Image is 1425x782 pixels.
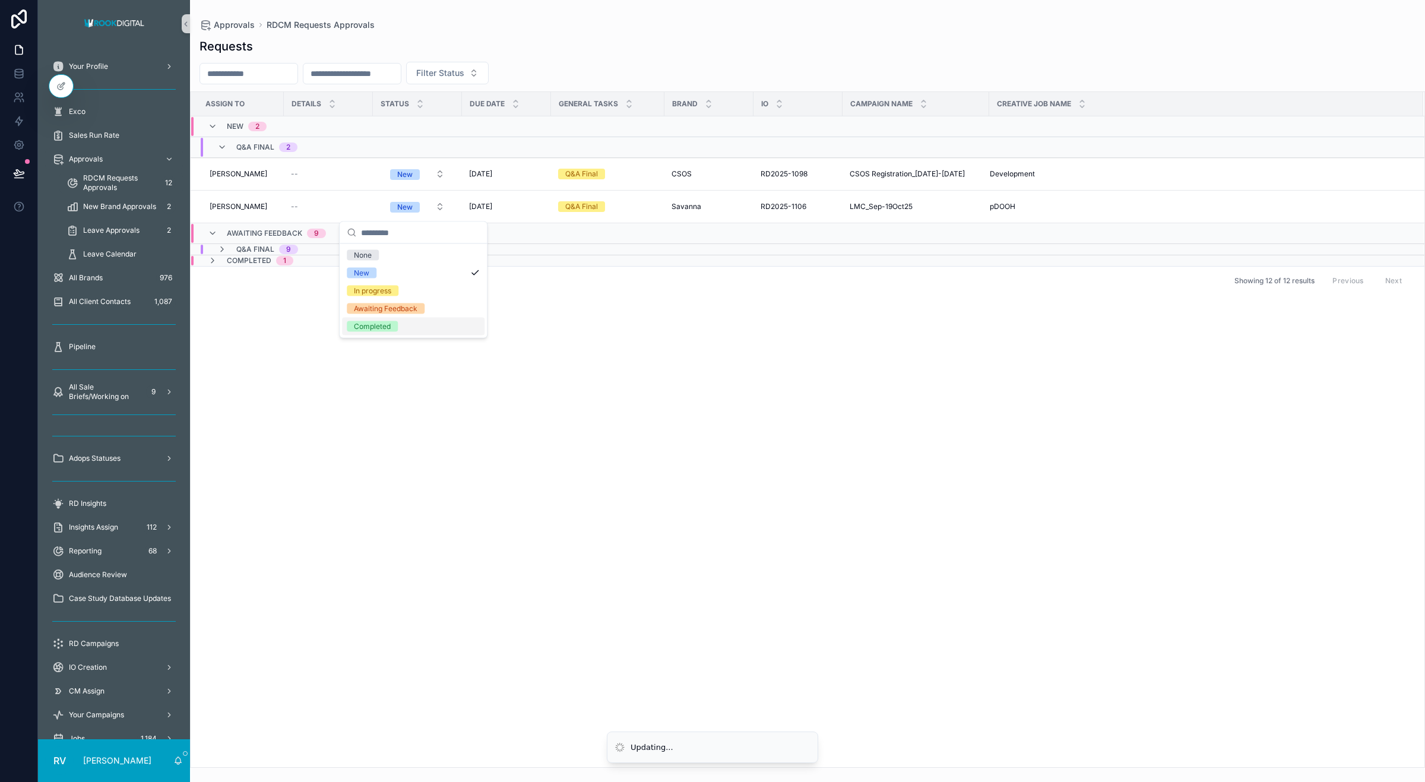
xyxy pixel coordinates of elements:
a: Case Study Database Updates [45,588,183,609]
a: Your Profile [45,56,183,77]
span: RD Campaigns [69,639,119,648]
a: CSOS Registration_[DATE]-[DATE] [850,169,982,179]
span: Status [381,99,409,109]
a: Select Button [380,195,455,218]
a: Approvals [199,19,255,31]
span: RD2025-1106 [761,202,806,211]
a: All Sale Briefs/Working on9 [45,381,183,403]
a: [PERSON_NAME] [205,197,277,216]
span: Approvals [69,154,103,164]
span: New [227,122,243,131]
span: Brand [672,99,698,109]
a: Leave Approvals2 [59,220,183,241]
a: Leave Calendar [59,243,183,265]
a: Jobs1,184 [45,728,183,749]
div: 9 [286,245,291,254]
span: Q&A Final [236,143,274,152]
a: -- [291,169,366,179]
span: New Brand Approvals [83,202,156,211]
a: Q&A Final [558,201,657,212]
span: Completed [227,256,271,265]
div: 2 [286,143,290,152]
span: [DATE] [469,169,492,179]
div: New [354,268,369,278]
a: CM Assign [45,680,183,702]
div: Q&A Final [565,201,598,212]
div: 976 [156,271,176,285]
span: Your Profile [69,62,108,71]
span: All Brands [69,273,103,283]
span: Filter Status [416,67,464,79]
span: [DATE] [469,202,492,211]
div: Updating... [631,742,673,753]
a: Insights Assign112 [45,517,183,538]
span: pDOOH [990,202,1015,211]
span: -- [291,169,298,179]
span: LMC_Sep-19Oct25 [850,202,913,211]
a: Reporting68 [45,540,183,562]
p: [PERSON_NAME] [83,755,151,767]
a: RD2025-1106 [761,202,835,211]
button: Select Button [381,196,454,217]
h1: Requests [199,38,253,55]
span: CSOS [672,169,692,179]
div: 12 [161,176,176,190]
span: -- [291,202,298,211]
div: scrollable content [38,48,190,739]
span: Showing 12 of 12 results [1234,276,1315,286]
span: [PERSON_NAME] [210,202,267,211]
span: Q&A Final [236,245,274,254]
div: 9 [314,229,319,238]
a: Savanna [672,202,746,211]
a: pDOOH [990,202,1409,211]
div: Q&A Final [565,169,598,179]
div: New [397,169,413,180]
span: RD2025-1098 [761,169,807,179]
a: Sales Run Rate [45,125,183,146]
div: 9 [146,385,160,399]
span: RDCM Requests Approvals [267,19,375,31]
div: Awaiting Feedback [354,303,417,314]
span: Approvals [214,19,255,31]
img: App logo [81,14,148,33]
a: RDCM Requests Approvals12 [59,172,183,194]
span: Campaign Name [850,99,913,109]
span: All Client Contacts [69,297,131,306]
span: Your Campaigns [69,710,124,720]
span: [PERSON_NAME] [210,169,267,179]
a: All Client Contacts1,087 [45,291,183,312]
div: None [354,250,372,261]
div: Completed [354,321,391,332]
div: 2 [161,200,176,214]
span: Awaiting Feedback [227,229,302,238]
span: Jobs [69,734,85,743]
div: 68 [145,544,160,558]
span: Adops Statuses [69,454,121,463]
span: Creative Job Name [997,99,1071,109]
span: CSOS Registration_[DATE]-[DATE] [850,169,965,179]
div: 2 [255,122,259,131]
span: All Sale Briefs/Working on [69,382,141,401]
a: CSOS [672,169,746,179]
a: [DATE] [469,169,544,179]
a: Approvals [45,148,183,170]
div: 1,184 [137,732,160,746]
span: RDCM Requests Approvals [83,173,157,192]
span: Leave Calendar [83,249,137,259]
a: Development [990,169,1409,179]
span: Development [990,169,1035,179]
span: Savanna [672,202,701,211]
a: IO Creation [45,657,183,678]
span: IO Creation [69,663,107,672]
span: Assign To [205,99,245,109]
span: Pipeline [69,342,96,352]
div: 112 [143,520,160,534]
div: 1,087 [151,295,176,309]
a: LMC_Sep-19Oct25 [850,202,982,211]
span: Reporting [69,546,102,556]
a: [PERSON_NAME] [205,164,277,183]
a: [DATE] [469,202,544,211]
a: Q&A Final [558,169,657,179]
span: Leave Approvals [83,226,140,235]
span: RD Insights [69,499,106,508]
